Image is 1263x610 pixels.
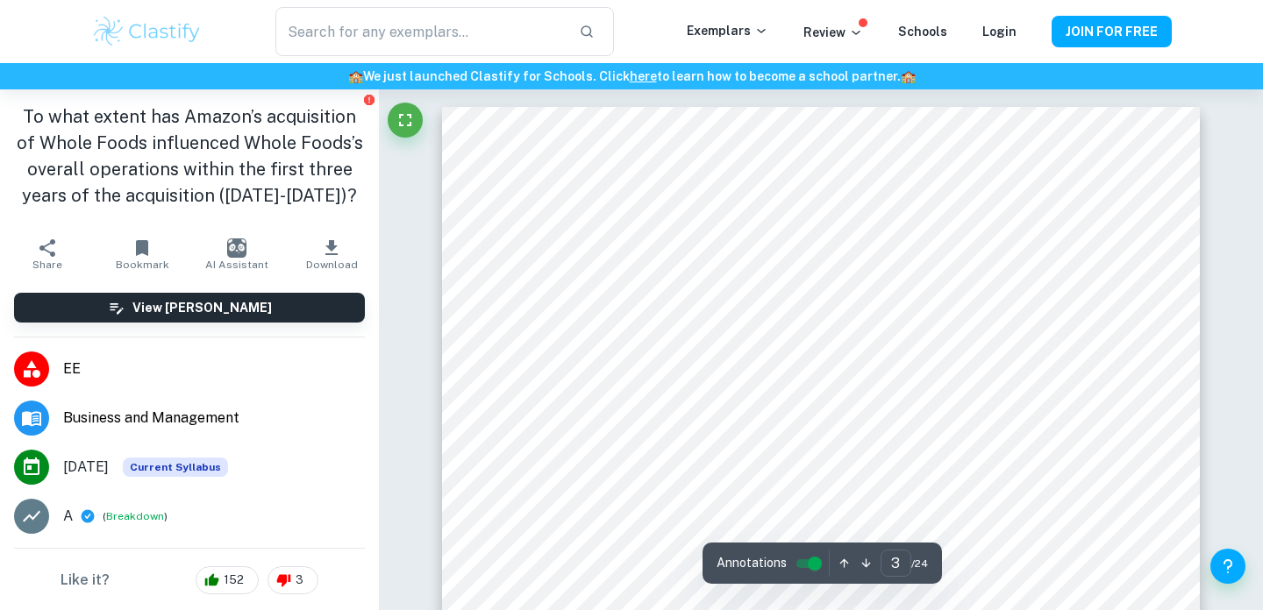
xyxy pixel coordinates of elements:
[61,570,110,591] h6: Like it?
[898,25,947,39] a: Schools
[123,457,228,477] span: Current Syllabus
[63,408,365,429] span: Business and Management
[116,259,169,271] span: Bookmark
[196,566,259,594] div: 152
[348,69,363,83] span: 🏫
[286,571,313,589] span: 3
[14,293,365,323] button: View [PERSON_NAME]
[123,457,228,477] div: This exemplar is based on the current syllabus. Feel free to refer to it for inspiration/ideas wh...
[362,93,375,106] button: Report issue
[911,556,928,571] span: / 24
[106,508,164,524] button: Breakdown
[284,230,379,279] button: Download
[1052,16,1172,47] button: JOIN FOR FREE
[63,358,365,379] span: EE
[91,14,203,49] img: Clastify logo
[803,23,863,42] p: Review
[717,554,787,572] span: Annotations
[14,103,365,209] h1: To what extent has Amazon’s acquisition of Whole Foods influenced Whole Foods’s overall operation...
[95,230,189,279] button: Bookmark
[982,25,1017,39] a: Login
[63,457,109,478] span: [DATE]
[189,230,284,279] button: AI Assistant
[132,298,272,317] h6: View [PERSON_NAME]
[687,21,768,40] p: Exemplars
[205,259,268,271] span: AI Assistant
[306,259,358,271] span: Download
[901,69,916,83] span: 🏫
[103,508,168,525] span: ( )
[1210,549,1245,584] button: Help and Feedback
[63,506,73,527] p: A
[4,67,1259,86] h6: We just launched Clastify for Schools. Click to learn how to become a school partner.
[32,259,62,271] span: Share
[268,566,318,594] div: 3
[630,69,657,83] a: here
[214,571,253,589] span: 152
[227,238,246,258] img: AI Assistant
[388,103,423,138] button: Fullscreen
[275,7,565,56] input: Search for any exemplars...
